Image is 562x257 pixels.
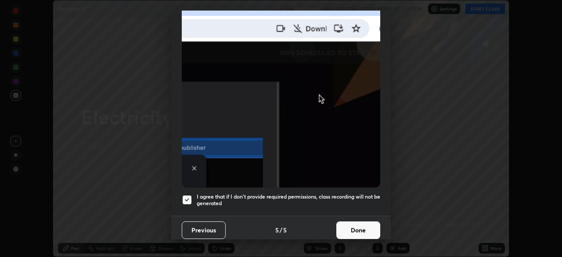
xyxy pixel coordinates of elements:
[275,225,279,235] h4: 5
[336,221,380,239] button: Done
[280,225,282,235] h4: /
[197,193,380,207] h5: I agree that if I don't provide required permissions, class recording will not be generated
[283,225,287,235] h4: 5
[182,221,226,239] button: Previous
